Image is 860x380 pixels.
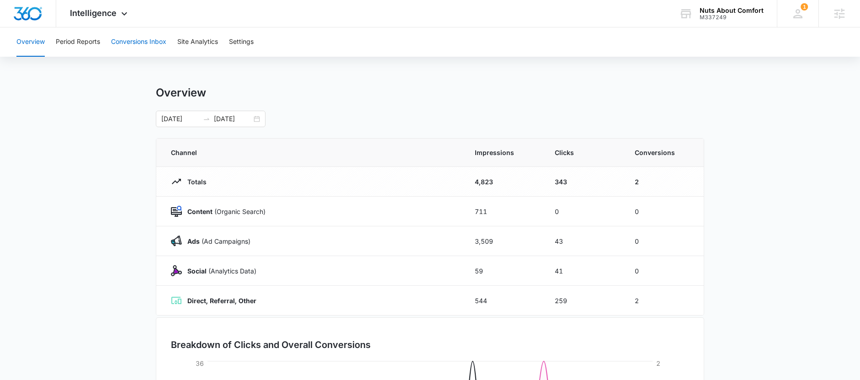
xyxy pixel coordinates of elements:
p: (Organic Search) [182,207,265,216]
span: Impressions [475,148,533,157]
td: 544 [464,286,544,316]
p: (Analytics Data) [182,266,256,276]
img: tab_domain_overview_orange.svg [25,53,32,60]
p: Totals [182,177,207,187]
img: Content [171,206,182,217]
span: 1 [801,3,808,11]
button: Site Analytics [177,27,218,57]
h1: Overview [156,86,206,100]
img: tab_keywords_by_traffic_grey.svg [91,53,98,60]
span: Intelligence [70,8,117,18]
strong: Ads [187,237,200,245]
td: 3,509 [464,226,544,256]
strong: Content [187,208,212,215]
img: website_grey.svg [15,24,22,31]
span: to [203,115,210,123]
span: Channel [171,148,453,157]
tspan: 2 [656,359,660,367]
td: 0 [624,226,704,256]
td: 343 [544,167,624,197]
div: notifications count [801,3,808,11]
tspan: 36 [196,359,204,367]
h3: Breakdown of Clicks and Overall Conversions [171,338,371,352]
td: 711 [464,197,544,226]
button: Settings [229,27,254,57]
td: 59 [464,256,544,286]
div: Domain: [DOMAIN_NAME] [24,24,101,31]
input: End date [214,114,252,124]
div: account name [700,7,764,14]
p: (Ad Campaigns) [182,236,250,246]
img: Social [171,265,182,276]
div: Domain Overview [35,54,82,60]
td: 4,823 [464,167,544,197]
img: logo_orange.svg [15,15,22,22]
button: Period Reports [56,27,100,57]
div: v 4.0.25 [26,15,45,22]
button: Overview [16,27,45,57]
td: 2 [624,167,704,197]
span: Conversions [635,148,689,157]
strong: Social [187,267,207,275]
td: 2 [624,286,704,316]
span: Clicks [555,148,613,157]
td: 0 [624,197,704,226]
td: 0 [544,197,624,226]
strong: Direct, Referral, Other [187,297,256,305]
td: 259 [544,286,624,316]
input: Start date [161,114,199,124]
img: Ads [171,235,182,246]
div: Keywords by Traffic [101,54,154,60]
button: Conversions Inbox [111,27,166,57]
span: swap-right [203,115,210,123]
td: 0 [624,256,704,286]
td: 41 [544,256,624,286]
div: account id [700,14,764,21]
td: 43 [544,226,624,256]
